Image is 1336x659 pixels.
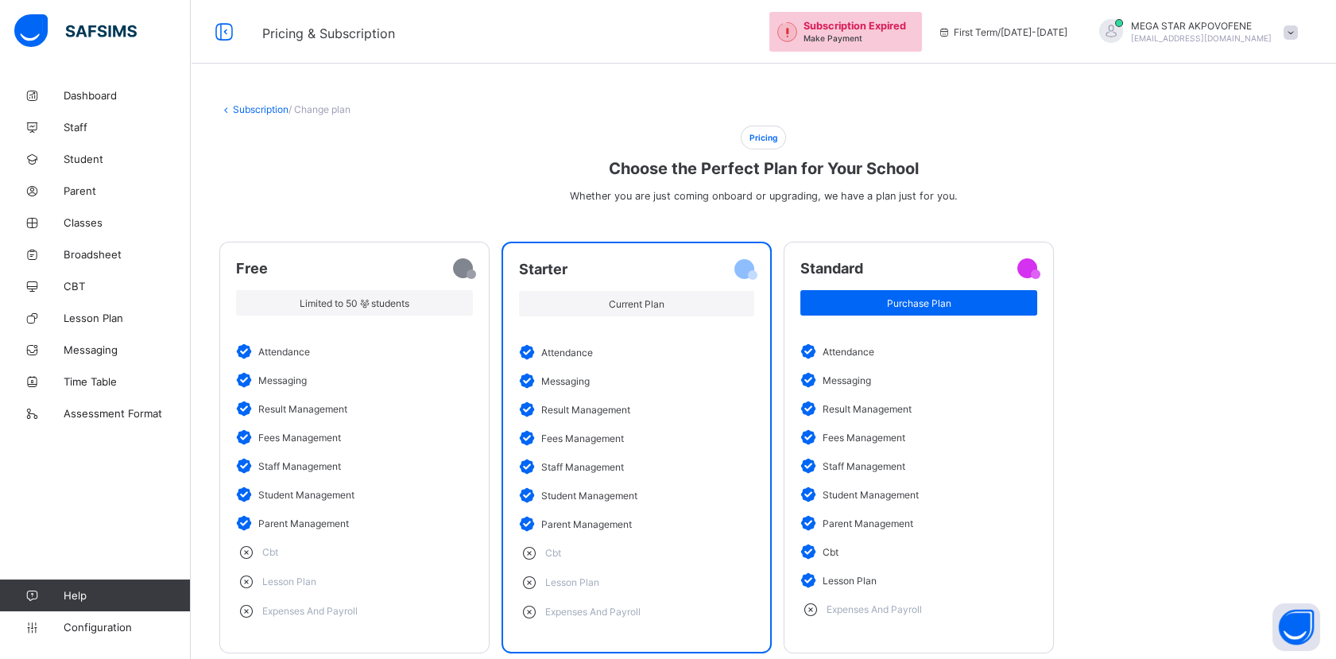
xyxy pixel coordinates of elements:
li: fees management [236,423,473,452]
button: Open asap [1272,603,1320,651]
li: fees management [800,423,1037,452]
img: verified.b9ffe264746c94893b44ba626f0eaec6.svg [800,401,823,417]
span: Make Payment [804,33,862,43]
li: cbt [800,537,1037,566]
img: verified.b9ffe264746c94893b44ba626f0eaec6.svg [236,343,258,359]
span: starter [519,261,567,277]
li: parent management [236,509,473,537]
span: Broadsheet [64,248,191,261]
img: verified.b9ffe264746c94893b44ba626f0eaec6.svg [519,344,541,360]
span: Staff [64,121,191,134]
img: verified.b9ffe264746c94893b44ba626f0eaec6.svg [236,458,258,474]
img: verified.b9ffe264746c94893b44ba626f0eaec6.svg [519,459,541,475]
li: attendance [800,337,1037,366]
li: cbt [236,537,473,567]
span: Configuration [64,621,190,634]
span: CBT [64,280,191,293]
img: verified.b9ffe264746c94893b44ba626f0eaec6.svg [800,544,823,560]
span: Limited to 50 students [248,297,461,309]
span: Classes [64,216,191,229]
li: attendance [236,337,473,366]
li: messaging [800,366,1037,394]
li: fees management [519,424,754,452]
img: verified.b9ffe264746c94893b44ba626f0eaec6.svg [800,372,823,388]
span: Help [64,589,190,602]
img: verified.b9ffe264746c94893b44ba626f0eaec6.svg [519,401,541,417]
img: outstanding-1.146d663e52f09953f639664a84e30106.svg [777,22,797,42]
img: verified.b9ffe264746c94893b44ba626f0eaec6.svg [236,429,258,445]
img: verified.b9ffe264746c94893b44ba626f0eaec6.svg [236,486,258,502]
li: student management [519,481,754,510]
li: expenses and payroll [236,596,473,626]
span: free [236,260,268,277]
li: parent management [800,509,1037,537]
li: staff management [519,452,754,481]
li: messaging [519,366,754,395]
img: verified.b9ffe264746c94893b44ba626f0eaec6.svg [519,516,541,532]
li: attendance [519,338,754,366]
img: verified.b9ffe264746c94893b44ba626f0eaec6.svg [800,343,823,359]
li: student management [800,480,1037,509]
span: Time Table [64,375,191,388]
span: standard [800,260,863,277]
li: messaging [236,366,473,394]
div: MEGA STARAKPOVOFENE [1083,19,1306,45]
li: result management [236,394,473,423]
span: Purchase Plan [812,297,1025,309]
li: lesson plan [519,568,754,597]
span: / Change plan [288,103,350,115]
li: lesson plan [236,567,473,596]
span: MEGA STAR AKPOVOFENE [1131,20,1272,32]
span: Pricing & Subscription [262,25,395,41]
img: verified.b9ffe264746c94893b44ba626f0eaec6.svg [800,458,823,474]
li: parent management [519,510,754,538]
li: lesson plan [800,566,1037,595]
img: verified.b9ffe264746c94893b44ba626f0eaec6.svg [800,429,823,445]
img: verified.b9ffe264746c94893b44ba626f0eaec6.svg [236,372,258,388]
span: Student [64,153,191,165]
span: [EMAIL_ADDRESS][DOMAIN_NAME] [1131,33,1272,43]
img: verified.b9ffe264746c94893b44ba626f0eaec6.svg [236,401,258,417]
span: Subscription Expired [804,20,906,32]
span: Messaging [64,343,191,356]
span: Parent [64,184,191,197]
li: expenses and payroll [519,597,754,626]
li: student management [236,480,473,509]
span: session/term information [938,26,1067,38]
li: result management [800,394,1037,423]
img: verified.b9ffe264746c94893b44ba626f0eaec6.svg [236,515,258,531]
li: expenses and payroll [800,595,1037,624]
img: verified.b9ffe264746c94893b44ba626f0eaec6.svg [800,572,823,588]
img: safsims [14,14,137,48]
img: verified.b9ffe264746c94893b44ba626f0eaec6.svg [800,486,823,502]
img: verified.b9ffe264746c94893b44ba626f0eaec6.svg [800,515,823,531]
img: verified.b9ffe264746c94893b44ba626f0eaec6.svg [519,373,541,389]
span: Choose the Perfect Plan for Your School [219,159,1307,178]
span: Assessment Format [64,407,191,420]
li: staff management [236,452,473,480]
span: Current Plan [531,298,742,310]
img: verified.b9ffe264746c94893b44ba626f0eaec6.svg [519,487,541,503]
span: Pricing [741,126,786,149]
li: result management [519,395,754,424]
li: cbt [519,538,754,568]
li: staff management [800,452,1037,480]
span: Lesson Plan [64,312,191,324]
span: Dashboard [64,89,191,102]
span: Whether you are just coming onboard or upgrading, we have a plan just for you. [570,190,958,202]
img: verified.b9ffe264746c94893b44ba626f0eaec6.svg [519,430,541,446]
a: Subscription [233,103,288,115]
